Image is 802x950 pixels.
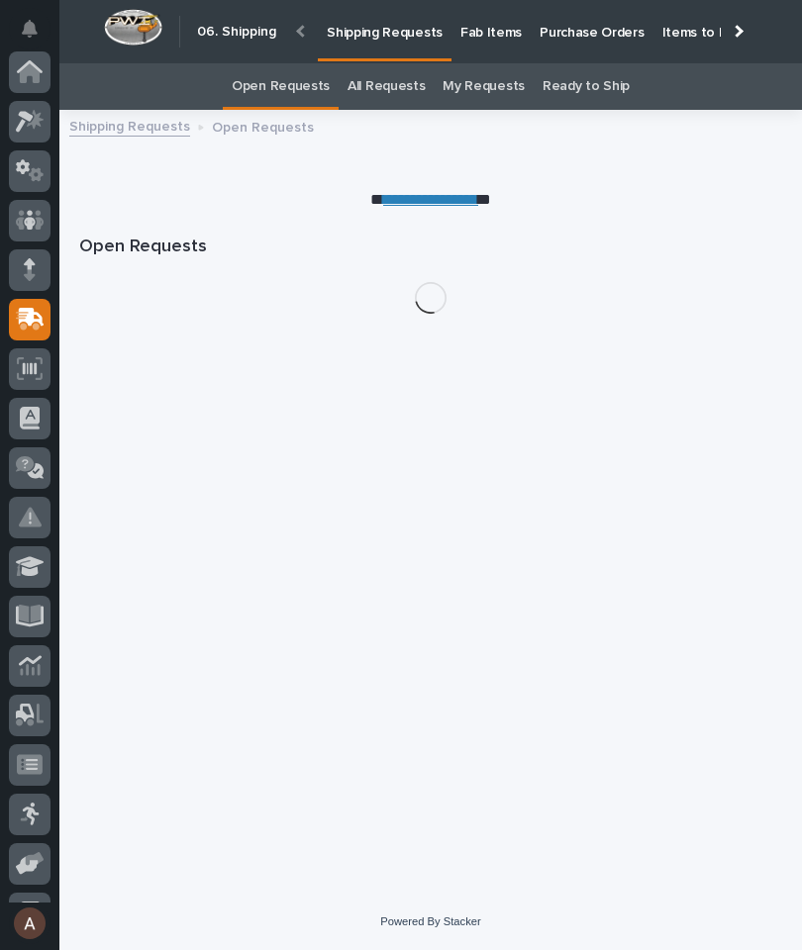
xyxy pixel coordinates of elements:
[212,115,314,137] p: Open Requests
[69,114,190,137] a: Shipping Requests
[232,63,330,110] a: Open Requests
[25,20,50,51] div: Notifications
[9,902,50,944] button: users-avatar
[197,20,276,44] h2: 06. Shipping
[9,8,50,49] button: Notifications
[380,915,480,927] a: Powered By Stacker
[104,9,162,46] img: Workspace Logo
[443,63,525,110] a: My Requests
[543,63,630,110] a: Ready to Ship
[79,236,782,259] h1: Open Requests
[348,63,425,110] a: All Requests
